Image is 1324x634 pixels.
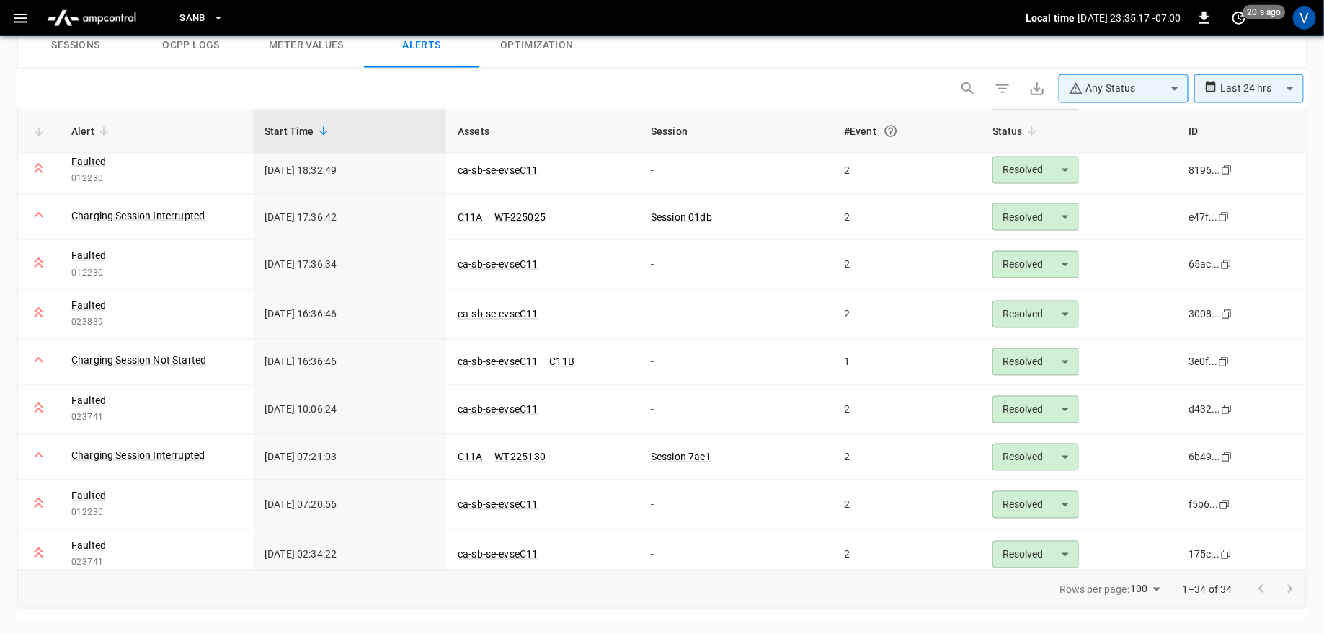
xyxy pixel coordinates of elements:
[992,348,1079,376] div: Resolved
[446,110,639,154] th: Assets
[639,290,832,340] td: -
[832,385,981,435] td: 2
[133,22,249,69] button: Ocpp logs
[253,240,446,290] td: [DATE] 17:36:34
[992,301,1079,328] div: Resolved
[71,489,106,503] a: Faulted
[639,480,832,530] td: -
[1078,11,1181,25] p: [DATE] 23:35:17 -07:00
[832,340,981,385] td: 1
[71,556,241,571] span: 023741
[992,444,1079,471] div: Resolved
[992,251,1079,278] div: Resolved
[71,539,106,553] a: Faulted
[832,146,981,195] td: 2
[249,22,364,69] button: Meter Values
[1189,402,1221,417] div: d432...
[71,249,106,263] a: Faulted
[71,299,106,313] a: Faulted
[253,385,446,435] td: [DATE] 10:06:24
[71,411,241,426] span: 023741
[494,211,546,223] a: WT-225025
[639,146,832,195] td: -
[1177,110,1306,154] th: ID
[832,480,981,530] td: 2
[1217,354,1232,370] div: copy
[1219,547,1234,563] div: copy
[1218,497,1232,513] div: copy
[832,195,981,240] td: 2
[1183,582,1233,596] p: 1–34 of 34
[71,208,205,223] a: Charging Session Interrupted
[832,530,981,580] td: 2
[832,435,981,480] td: 2
[1221,75,1304,102] div: Last 24 hrs
[639,340,832,385] td: -
[639,385,832,435] td: -
[832,240,981,290] td: 2
[364,22,479,69] button: Alerts
[992,541,1079,568] div: Resolved
[458,164,538,176] a: ca-sb-se-evseC11
[1217,209,1232,225] div: copy
[878,118,904,144] button: An event is a single occurrence of an issue. An alert groups related events for the same asset, m...
[458,259,538,270] a: ca-sb-se-evseC11
[71,172,241,186] span: 012230
[71,449,205,463] a: Charging Session Interrupted
[179,10,205,27] span: SanB
[41,4,142,32] img: ampcontrol.io logo
[1026,11,1075,25] p: Local time
[253,146,446,195] td: [DATE] 18:32:49
[71,267,241,281] span: 012230
[1189,210,1218,224] div: e47f...
[71,353,206,368] a: Charging Session Not Started
[253,480,446,530] td: [DATE] 07:20:56
[1243,5,1286,19] span: 20 s ago
[651,211,712,223] a: Session 01db
[253,340,446,385] td: [DATE] 16:36:46
[253,290,446,340] td: [DATE] 16:36:46
[479,22,595,69] button: Optimization
[992,123,1041,140] span: Status
[1220,449,1235,465] div: copy
[1189,307,1221,322] div: 3008...
[1189,355,1218,369] div: 3e0f...
[253,195,446,240] td: [DATE] 17:36:42
[992,157,1079,184] div: Resolved
[1220,162,1235,178] div: copy
[71,506,241,521] span: 012230
[639,110,832,154] th: Session
[458,452,483,463] a: C11A
[174,4,230,32] button: SanB
[458,404,538,415] a: ca-sb-se-evseC11
[1189,547,1220,562] div: 175c...
[1069,81,1165,96] div: Any Status
[1189,163,1221,177] div: 8196...
[458,549,538,560] a: ca-sb-se-evseC11
[1189,257,1220,272] div: 65ac...
[1189,450,1221,465] div: 6b49...
[1189,498,1219,512] div: f5b6...
[844,118,969,144] div: #Event
[1227,6,1250,30] button: set refresh interval
[458,499,538,511] a: ca-sb-se-evseC11
[1219,257,1234,273] div: copy
[71,316,241,330] span: 023889
[494,452,546,463] a: WT-225130
[253,435,446,480] td: [DATE] 07:21:03
[71,123,113,140] span: Alert
[1220,307,1235,322] div: copy
[1220,402,1235,418] div: copy
[265,123,333,140] span: Start Time
[651,452,711,463] a: Session 7ac1
[458,211,483,223] a: C11A
[253,530,446,580] td: [DATE] 02:34:22
[18,22,133,69] button: Sessions
[71,154,106,169] a: Faulted
[639,240,832,290] td: -
[458,356,538,368] a: ca-sb-se-evseC11
[1293,6,1316,30] div: profile-icon
[1059,582,1129,596] p: Rows per page:
[550,356,575,368] a: C11B
[458,309,538,320] a: ca-sb-se-evseC11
